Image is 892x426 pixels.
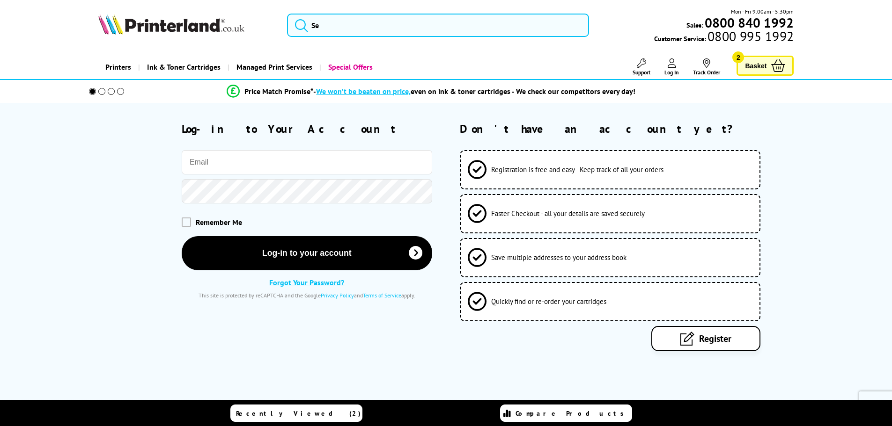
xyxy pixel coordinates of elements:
a: Basket 2 [737,56,794,76]
b: 0800 840 1992 [705,14,794,31]
a: Compare Products [500,404,632,422]
span: Recently Viewed (2) [236,409,361,418]
div: - even on ink & toner cartridges - We check our competitors every day! [313,87,635,96]
span: Save multiple addresses to your address book [491,253,627,262]
h2: Log-in to Your Account [182,122,432,136]
div: This site is protected by reCAPTCHA and the Google and apply. [182,292,432,299]
a: Register [651,326,760,351]
span: Basket [745,59,767,72]
span: Quickly find or re-order your cartridges [491,297,606,306]
span: Price Match Promise* [244,87,313,96]
a: Track Order [693,58,720,76]
span: Sales: [686,21,703,29]
span: Remember Me [196,217,242,227]
a: Recently Viewed (2) [230,404,362,422]
a: Printers [98,55,138,79]
a: Support [633,58,650,76]
span: Registration is free and easy - Keep track of all your orders [491,165,663,174]
a: Forgot Your Password? [269,278,344,287]
span: 2 [732,51,744,63]
span: Ink & Toner Cartridges [147,55,221,79]
a: Terms of Service [363,292,401,299]
span: Customer Service: [654,32,794,43]
input: Se [287,14,589,37]
img: Printerland Logo [98,14,244,35]
a: Managed Print Services [228,55,319,79]
span: Support [633,69,650,76]
h2: Don't have an account yet? [460,122,794,136]
span: Compare Products [516,409,629,418]
a: Printerland Logo [98,14,276,36]
a: Special Offers [319,55,380,79]
a: 0800 840 1992 [703,18,794,27]
span: Mon - Fri 9:00am - 5:30pm [731,7,794,16]
span: 0800 995 1992 [706,32,794,41]
input: Email [182,150,432,174]
span: Log In [664,69,679,76]
a: Ink & Toner Cartridges [138,55,228,79]
button: Log-in to your account [182,236,432,270]
span: We won’t be beaten on price, [316,87,411,96]
a: Privacy Policy [321,292,354,299]
a: Log In [664,58,679,76]
span: Register [699,332,731,345]
li: modal_Promise [76,83,787,100]
span: Faster Checkout - all your details are saved securely [491,209,645,218]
